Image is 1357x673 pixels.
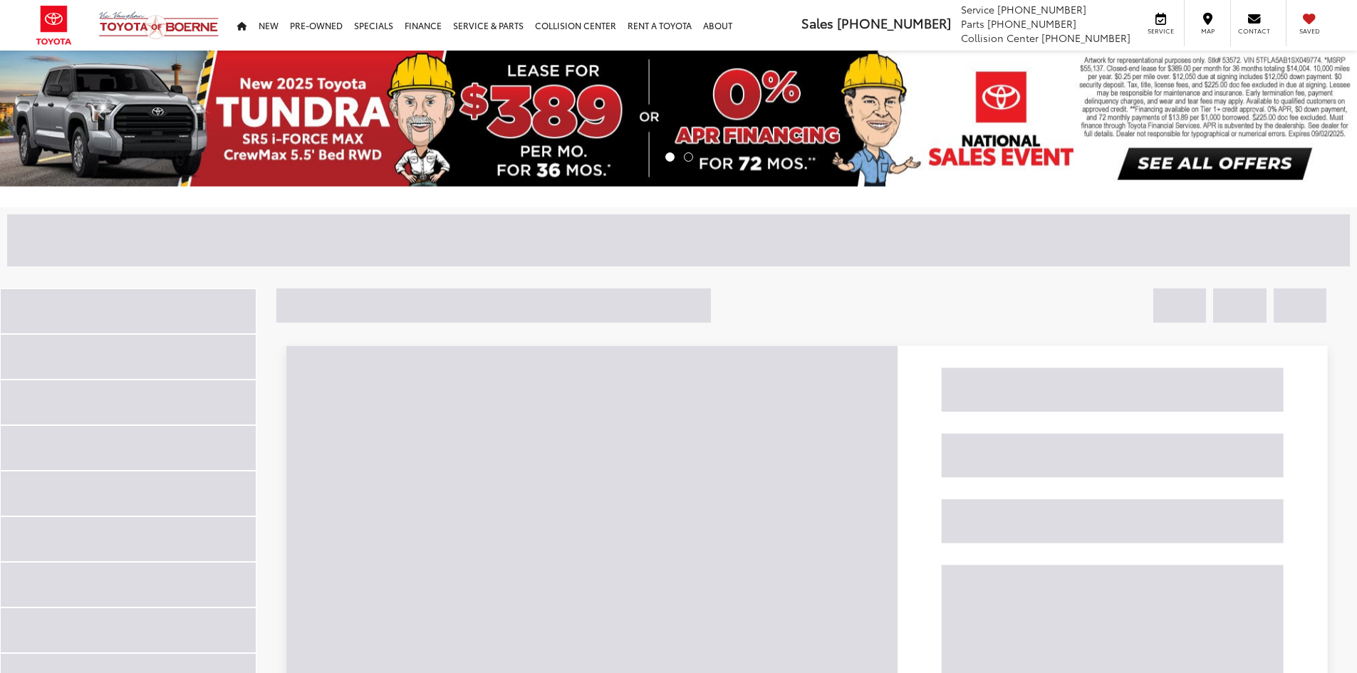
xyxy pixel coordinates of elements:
[1238,26,1270,36] span: Contact
[961,16,984,31] span: Parts
[837,14,951,32] span: [PHONE_NUMBER]
[987,16,1076,31] span: [PHONE_NUMBER]
[98,11,219,40] img: Vic Vaughan Toyota of Boerne
[961,2,994,16] span: Service
[1041,31,1130,45] span: [PHONE_NUMBER]
[1294,26,1325,36] span: Saved
[1192,26,1223,36] span: Map
[961,31,1039,45] span: Collision Center
[801,14,833,32] span: Sales
[1145,26,1177,36] span: Service
[997,2,1086,16] span: [PHONE_NUMBER]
